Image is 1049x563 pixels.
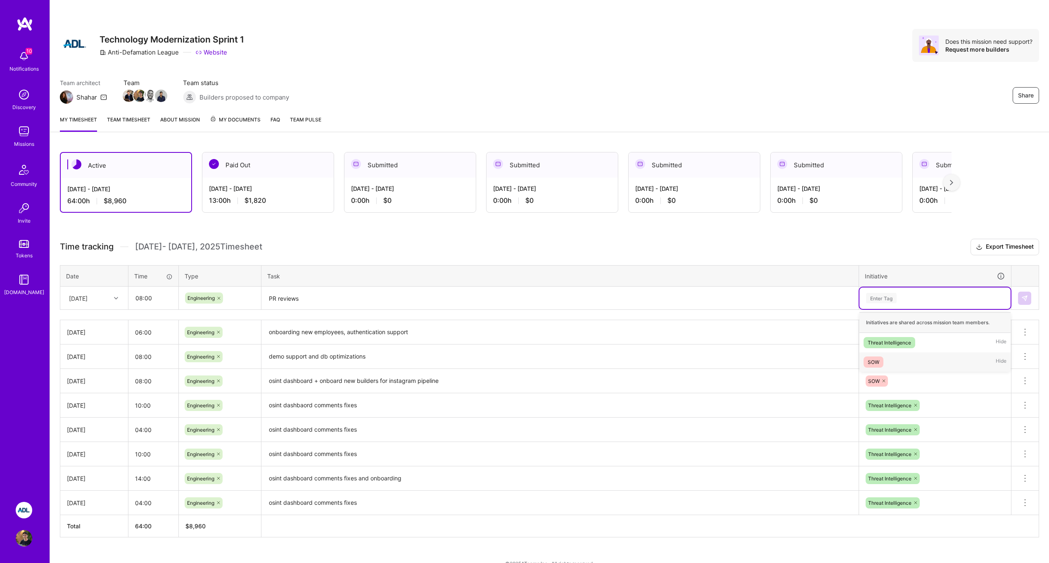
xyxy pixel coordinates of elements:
span: Builders proposed to company [199,93,289,102]
a: FAQ [271,115,280,132]
a: Team Member Avatar [134,89,145,103]
span: Engineering [187,354,214,360]
th: Total [60,515,128,537]
div: [DATE] [67,499,121,507]
textarea: osint dashboard comments fixes [262,492,858,514]
img: Submitted [493,159,503,169]
span: $0 [383,196,392,205]
div: [DATE] - [DATE] [493,184,611,193]
div: 0:00 h [351,196,469,205]
span: Engineering [187,329,214,335]
textarea: osint dashboard comments fixes [262,443,858,466]
img: teamwork [16,123,32,140]
span: Hide [996,356,1006,368]
input: HH:MM [128,394,178,416]
img: Community [14,160,34,180]
span: Engineering [187,378,214,384]
div: Tokens [16,251,33,260]
textarea: osint dashboard comments fixes [262,418,858,441]
span: Time tracking [60,242,114,252]
a: User Avatar [14,530,34,546]
span: $ 8,960 [185,523,206,530]
div: Paid Out [202,152,334,178]
input: HH:MM [128,443,178,465]
span: Team Pulse [290,116,321,123]
span: My Documents [210,115,261,124]
div: [DATE] [67,425,121,434]
div: [DATE] - [DATE] [919,184,1037,193]
span: Engineering [187,451,214,457]
span: Threat Intelligence [868,402,911,409]
div: 13:00 h [209,196,327,205]
a: Team Member Avatar [156,89,166,103]
textarea: PR reviews [262,287,858,309]
span: Share [1018,91,1034,100]
div: Does this mission need support? [945,38,1032,45]
div: Enter Tag [866,292,897,304]
div: 0:00 h [919,196,1037,205]
a: Team Member Avatar [123,89,134,103]
div: 64:00 h [67,197,185,205]
h3: Technology Modernization Sprint 1 [100,34,244,45]
textarea: demo support and db optimizations [262,345,858,368]
img: bell [16,48,32,64]
input: HH:MM [128,468,178,489]
div: [DATE] - [DATE] [351,184,469,193]
span: $0 [525,196,534,205]
img: User Avatar [16,530,32,546]
th: Task [261,265,859,287]
textarea: osint dashbaord comments fixes [262,394,858,417]
span: Engineering [187,475,214,482]
div: [DATE] [67,401,121,410]
div: [DATE] [67,377,121,385]
input: HH:MM [129,287,178,309]
i: icon Chevron [114,296,118,300]
div: [DATE] - [DATE] [67,185,185,193]
i: icon Mail [100,94,107,100]
a: Website [195,48,227,57]
input: HH:MM [128,346,178,368]
div: Request more builders [945,45,1032,53]
span: Threat Intelligence [868,500,911,506]
div: [DATE] [67,450,121,458]
span: 10 [26,48,32,55]
img: guide book [16,271,32,288]
div: Submitted [629,152,760,178]
span: $1,820 [244,196,266,205]
div: 0:00 h [635,196,753,205]
span: Team [123,78,166,87]
img: Company Logo [60,29,90,59]
a: ADL: Technology Modernization Sprint 1 [14,502,34,518]
img: Submitted [919,159,929,169]
img: Submitted [635,159,645,169]
span: Engineering [187,427,214,433]
img: Active [71,159,81,169]
img: discovery [16,86,32,103]
img: Submitted [777,159,787,169]
span: Threat Intelligence [868,427,911,433]
span: Team architect [60,78,107,87]
img: Team Architect [60,90,73,104]
div: Shahar [76,93,97,102]
input: HH:MM [128,370,178,392]
div: [DATE] [67,474,121,483]
img: Submitted [351,159,361,169]
div: Discovery [12,103,36,112]
span: SOW [868,378,880,384]
div: [DATE] [67,328,121,337]
a: Team Member Avatar [145,89,156,103]
img: Avatar [919,36,939,55]
img: ADL: Technology Modernization Sprint 1 [16,502,32,518]
div: Submitted [487,152,618,178]
img: logo [17,17,33,31]
img: Invite [16,200,32,216]
div: Community [11,180,37,188]
img: Team Member Avatar [144,90,157,102]
img: Builders proposed to company [183,90,196,104]
div: SOW [868,358,879,366]
span: Engineering [187,500,214,506]
div: Notifications [9,64,39,73]
span: Hide [996,337,1006,348]
div: Submitted [913,152,1044,178]
th: Type [179,265,261,287]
